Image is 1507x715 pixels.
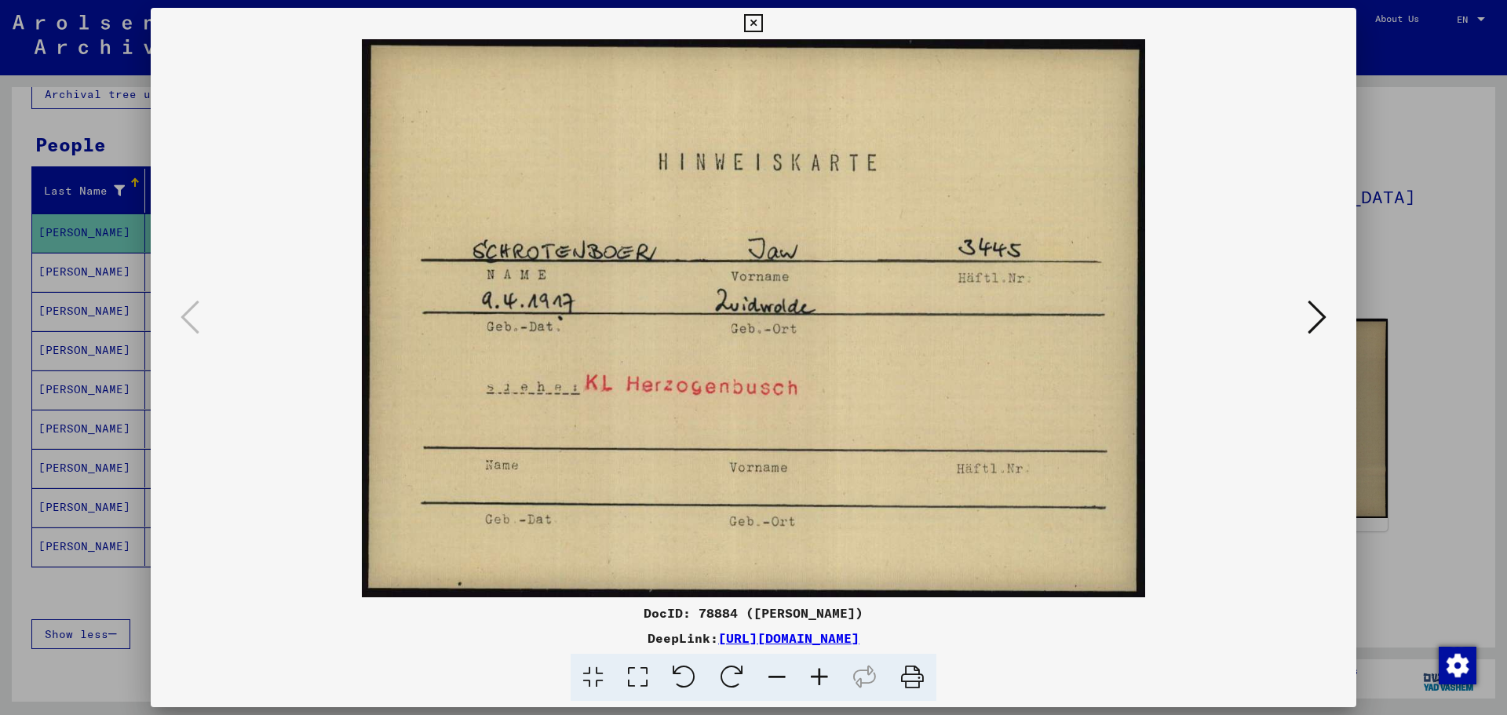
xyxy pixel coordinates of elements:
[151,604,1356,622] div: DocID: 78884 ([PERSON_NAME])
[151,629,1356,648] div: DeepLink:
[1439,647,1476,684] img: Change consent
[204,39,1303,597] img: 001.jpg
[718,630,859,646] a: [URL][DOMAIN_NAME]
[1438,646,1476,684] div: Change consent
